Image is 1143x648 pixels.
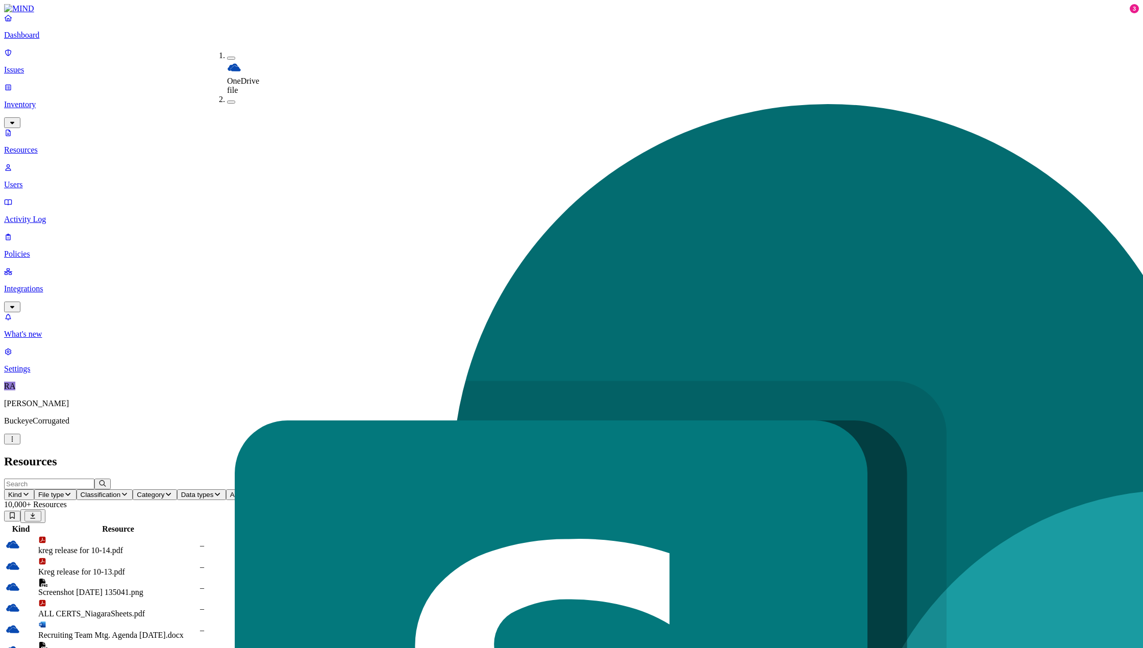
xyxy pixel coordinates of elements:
p: [PERSON_NAME] [4,399,1139,408]
p: Inventory [4,100,1139,109]
div: Recruiting Team Mtg. Agenda [DATE].docx [38,631,198,640]
span: File type [38,491,64,499]
span: – [200,583,204,592]
span: – [200,562,204,571]
img: onedrive [6,537,20,552]
input: Search [4,479,94,489]
a: What's new [4,312,1139,339]
p: Users [4,180,1139,189]
img: onedrive [6,622,20,636]
a: Policies [4,232,1139,259]
span: Data types [181,491,214,499]
p: Dashboard [4,31,1139,40]
p: Issues [4,65,1139,74]
a: Issues [4,48,1139,74]
div: Resource [38,525,198,534]
span: – [200,626,204,634]
span: Category [137,491,164,499]
div: ALL CERTS_NiagaraSheets.pdf [38,609,198,618]
p: What's new [4,330,1139,339]
div: kreg release for 10-14.pdf [38,546,198,555]
p: Integrations [4,284,1139,293]
p: Settings [4,364,1139,373]
p: BuckeyeCorrugated [4,416,1139,426]
p: Policies [4,250,1139,259]
div: 3 [1130,4,1139,13]
a: Settings [4,347,1139,373]
a: Dashboard [4,13,1139,40]
span: 10,000+ Resources [4,500,67,509]
div: Kreg release for 10-13.pdf [38,567,198,577]
span: Kind [8,491,22,499]
img: adobe-pdf [38,599,46,607]
a: Activity Log [4,197,1139,224]
div: Classification [200,525,357,534]
img: microsoft-word [38,620,46,629]
h2: Resources [4,455,1139,468]
p: Resources [4,145,1139,155]
img: onedrive [6,580,20,594]
img: adobe-pdf [38,557,46,565]
img: onedrive [227,60,241,74]
span: – [200,541,204,550]
span: Classification [81,491,121,499]
img: onedrive [6,559,20,573]
span: RA [4,382,15,390]
img: MIND [4,4,34,13]
div: Kind [6,525,36,534]
img: adobe-pdf [38,536,46,544]
a: Resources [4,128,1139,155]
a: MIND [4,4,1139,13]
p: Activity Log [4,215,1139,224]
img: onedrive [6,601,20,615]
a: Users [4,163,1139,189]
div: Screenshot [DATE] 135041.png [38,588,198,597]
a: Integrations [4,267,1139,311]
span: – [200,604,204,613]
span: OneDrive file [227,77,259,94]
a: Inventory [4,83,1139,127]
